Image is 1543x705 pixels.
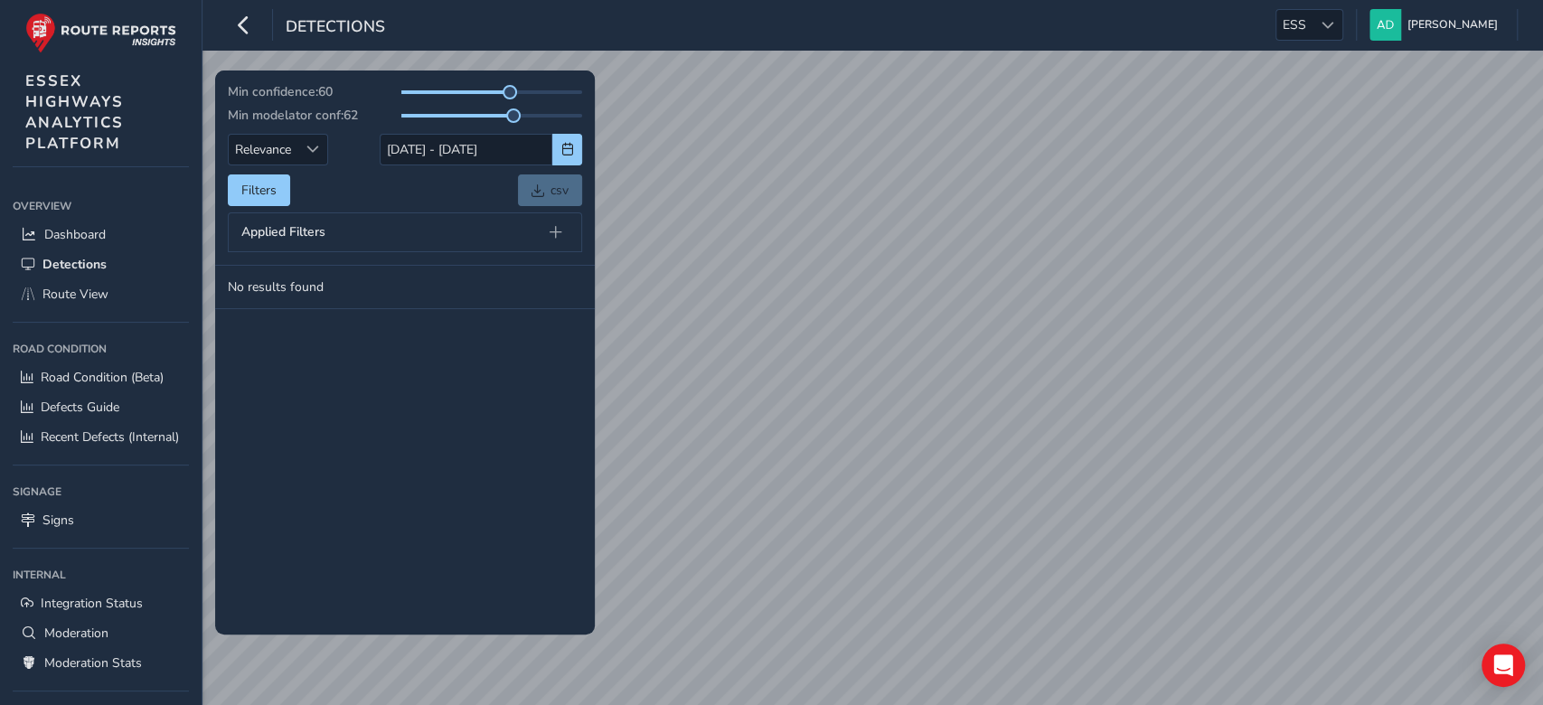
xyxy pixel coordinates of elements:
a: Route View [13,279,189,309]
a: Road Condition (Beta) [13,362,189,392]
span: Recent Defects (Internal) [41,428,179,446]
div: Open Intercom Messenger [1482,644,1525,687]
span: Integration Status [41,595,143,612]
div: Road Condition [13,335,189,362]
a: Integration Status [13,588,189,618]
span: Applied Filters [241,226,325,239]
td: No results found [215,266,595,309]
a: Detections [13,249,189,279]
button: [PERSON_NAME] [1369,9,1504,41]
a: Moderation Stats [13,648,189,678]
img: rr logo [25,13,176,53]
a: Recent Defects (Internal) [13,422,189,452]
span: Defects Guide [41,399,119,416]
div: Signage [13,478,189,505]
div: Sort by Date [297,135,327,164]
span: 62 [343,107,358,124]
span: Moderation [44,625,108,642]
span: Detections [286,15,385,41]
span: 60 [318,83,333,100]
span: ESS [1276,10,1312,40]
a: Signs [13,505,189,535]
span: Detections [42,256,107,273]
span: Road Condition (Beta) [41,369,164,386]
div: Internal [13,561,189,588]
a: Moderation [13,618,189,648]
span: Route View [42,286,108,303]
a: csv [518,174,582,206]
span: Min confidence: [228,83,318,100]
span: Relevance [229,135,297,164]
span: ESSEX HIGHWAYS ANALYTICS PLATFORM [25,70,124,154]
span: Dashboard [44,226,106,243]
span: Min modelator conf: [228,107,343,124]
span: [PERSON_NAME] [1407,9,1498,41]
a: Dashboard [13,220,189,249]
img: diamond-layout [1369,9,1401,41]
div: Overview [13,193,189,220]
a: Defects Guide [13,392,189,422]
span: Signs [42,512,74,529]
button: Filters [228,174,290,206]
span: Moderation Stats [44,654,142,672]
